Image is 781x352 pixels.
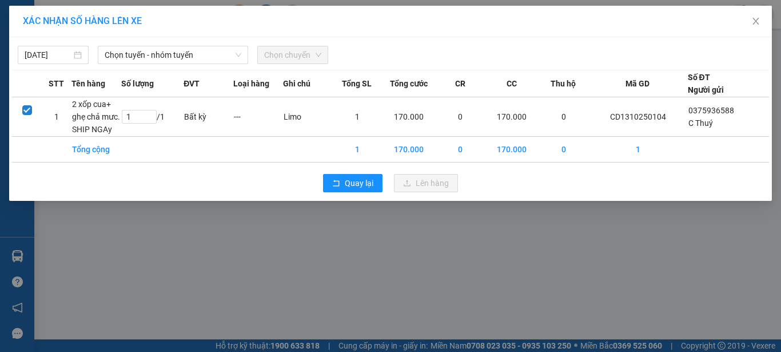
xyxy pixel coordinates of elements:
[42,97,71,137] td: 1
[390,77,428,90] span: Tổng cước
[121,97,184,137] td: / 1
[42,54,176,74] span: Gửi hàng Hạ Long: Hotline:
[233,97,283,137] td: ---
[688,106,734,115] span: 0375936588
[382,137,436,163] td: 170.000
[332,97,382,137] td: 1
[94,31,184,51] strong: 0888 827 827 - 0848 827 827
[485,137,539,163] td: 170.000
[345,177,373,189] span: Quay lại
[264,46,321,64] span: Chọn chuyến
[7,64,31,120] img: logo
[688,71,724,96] div: Số ĐT Người gửi
[625,77,649,90] span: Mã GD
[34,21,184,51] span: Gửi hàng [GEOGRAPHIC_DATA]: Hotline:
[551,77,576,90] span: Thu hộ
[98,64,149,74] strong: 0886 027 027
[688,118,713,128] span: C Thuý
[121,77,154,90] span: Số lượng
[105,46,241,64] span: Chọn tuyến - nhóm tuyến
[34,21,182,41] strong: 024 3236 3236 -
[507,77,517,90] span: CC
[436,97,485,137] td: 0
[71,97,121,137] td: 2 xốp cua+ ghẹ chả mưc. SHIP NGAy
[71,77,105,90] span: Tên hàng
[36,77,181,97] span: Gửi hàng Lào Cai/Sapa:
[323,174,382,192] button: rollbackQuay lại
[83,77,181,97] strong: 0963 662 662 - 0898 662 662
[45,6,173,18] strong: Công ty TNHH Phúc Xuyên
[539,97,588,137] td: 0
[588,97,688,137] td: CD1310250104
[394,174,458,192] button: uploadLên hàng
[751,17,760,26] span: close
[184,77,200,90] span: ĐVT
[233,77,269,90] span: Loại hàng
[184,97,233,137] td: Bất kỳ
[49,77,64,90] span: STT
[283,77,310,90] span: Ghi chú
[332,179,340,188] span: rollback
[23,15,142,26] span: XÁC NHẬN SỐ HÀNG LÊN XE
[485,97,539,137] td: 170.000
[382,97,436,137] td: 170.000
[332,137,382,163] td: 1
[71,137,121,163] td: Tổng cộng
[588,137,688,163] td: 1
[455,77,465,90] span: CR
[235,52,242,58] span: down
[539,137,588,163] td: 0
[115,54,176,64] strong: 02033 616 626 -
[436,137,485,163] td: 0
[342,77,372,90] span: Tổng SL
[740,6,772,38] button: Close
[25,49,71,61] input: 13/10/2025
[283,97,333,137] td: Limo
